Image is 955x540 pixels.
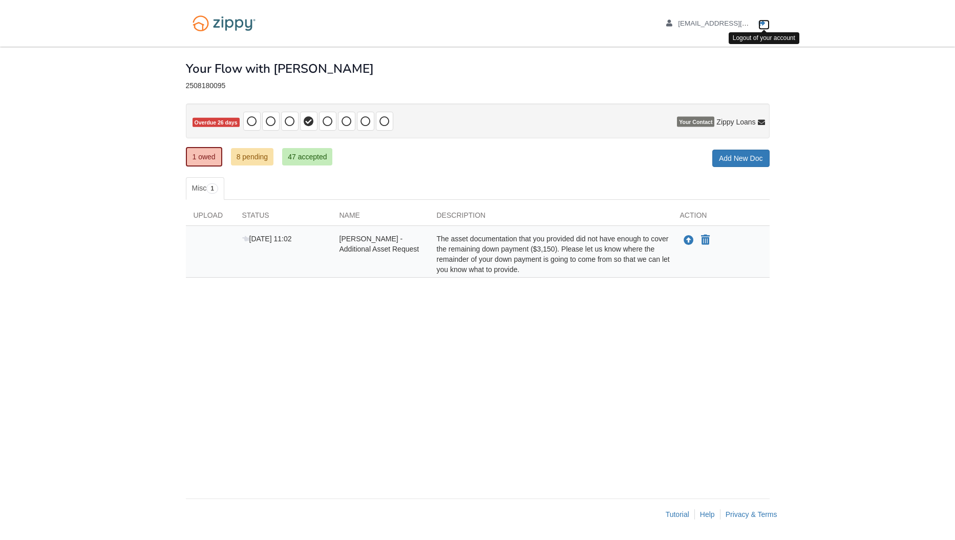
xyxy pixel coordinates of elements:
a: Tutorial [666,510,689,518]
div: Description [429,210,672,225]
a: 47 accepted [282,148,332,165]
a: Add New Doc [712,150,770,167]
div: The asset documentation that you provided did not have enough to cover the remaining down payment... [429,234,672,275]
div: Upload [186,210,235,225]
span: Your Contact [677,117,714,127]
button: Upload Edward Olivares Lopez - Additional Asset Request [683,234,695,247]
div: 2508180095 [186,81,770,90]
button: Declare Edward Olivares Lopez - Additional Asset Request not applicable [700,234,711,246]
span: eolivares@blueleafresidential.com [678,19,795,27]
a: Privacy & Terms [726,510,777,518]
h1: Your Flow with [PERSON_NAME] [186,62,374,75]
a: edit profile [666,19,796,30]
a: Log out [758,19,770,30]
div: Status [235,210,332,225]
div: Name [332,210,429,225]
span: 1 [206,183,218,194]
img: Logo [186,10,262,36]
span: Zippy Loans [716,117,755,127]
a: 8 pending [231,148,274,165]
div: Action [672,210,770,225]
a: Help [700,510,715,518]
span: Overdue 26 days [193,118,240,128]
span: [PERSON_NAME] - Additional Asset Request [339,235,419,253]
span: [DATE] 11:02 [242,235,292,243]
a: 1 owed [186,147,222,167]
div: Logout of your account [729,32,799,44]
a: Misc [186,177,224,200]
